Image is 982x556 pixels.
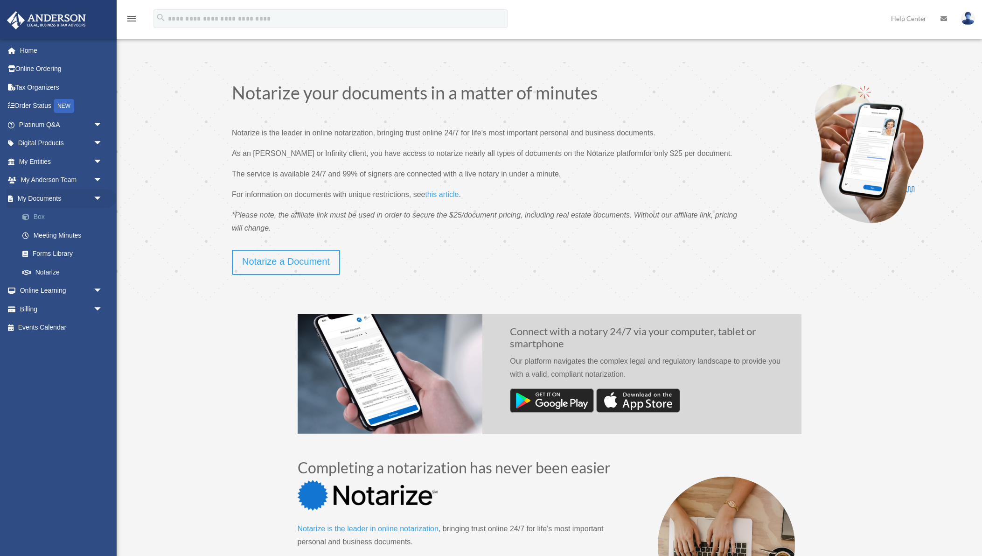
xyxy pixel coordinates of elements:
[232,190,425,198] span: For information on documents with unique restrictions, see
[13,263,112,282] a: Notarize
[7,152,117,171] a: My Entitiesarrow_drop_down
[961,12,975,25] img: User Pic
[7,41,117,60] a: Home
[298,525,439,537] a: Notarize is the leader in online notarization
[93,300,112,319] span: arrow_drop_down
[298,460,624,480] h2: Completing a notarization has never been easier
[425,190,459,198] span: this article
[54,99,74,113] div: NEW
[156,13,166,23] i: search
[232,250,340,275] a: Notarize a Document
[510,355,787,388] p: Our platform navigates the complex legal and regulatory landscape to provide you with a valid, co...
[298,314,482,434] img: Notarize Doc-1
[643,149,732,157] span: for only $25 per document.
[232,129,655,137] span: Notarize is the leader in online notarization, bringing trust online 24/7 for life’s most importa...
[459,190,460,198] span: .
[93,115,112,134] span: arrow_drop_down
[232,170,561,178] span: The service is available 24/7 and 99% of signers are connected with a live notary in under a minute.
[7,134,117,153] a: Digital Productsarrow_drop_down
[13,245,117,263] a: Forms Library
[7,282,117,300] a: Online Learningarrow_drop_down
[93,152,112,171] span: arrow_drop_down
[13,226,117,245] a: Meeting Minutes
[93,171,112,190] span: arrow_drop_down
[93,134,112,153] span: arrow_drop_down
[7,97,117,116] a: Order StatusNEW
[13,208,117,226] a: Box
[7,171,117,190] a: My Anderson Teamarrow_drop_down
[232,84,740,106] h1: Notarize your documents in a matter of minutes
[7,78,117,97] a: Tax Organizers
[4,11,89,29] img: Anderson Advisors Platinum Portal
[298,522,624,556] p: , bringing trust online 24/7 for life’s most important personal and business documents.
[93,189,112,208] span: arrow_drop_down
[425,190,459,203] a: this article
[7,189,117,208] a: My Documentsarrow_drop_down
[811,84,927,224] img: Notarize-hero
[7,60,117,78] a: Online Ordering
[232,211,737,232] span: *Please note, the affiliate link must be used in order to secure the $25/document pricing, includ...
[126,13,137,24] i: menu
[7,300,117,318] a: Billingarrow_drop_down
[126,16,137,24] a: menu
[510,325,787,355] h2: Connect with a notary 24/7 via your computer, tablet or smartphone
[232,149,643,157] span: As an [PERSON_NAME] or Infinity client, you have access to notarize nearly all types of documents...
[7,318,117,337] a: Events Calendar
[93,282,112,301] span: arrow_drop_down
[7,115,117,134] a: Platinum Q&Aarrow_drop_down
